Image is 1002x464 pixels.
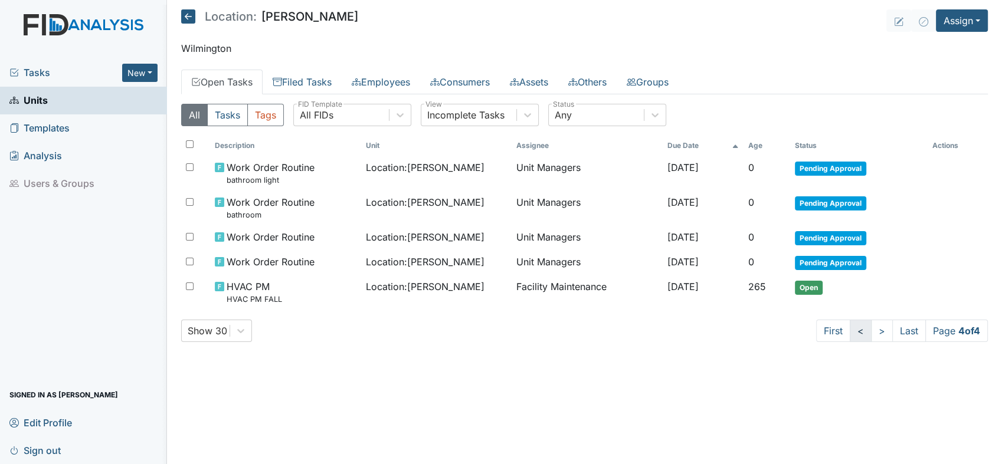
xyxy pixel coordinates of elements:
button: All [181,104,208,126]
strong: 4 of 4 [958,325,980,337]
div: Type filter [181,104,284,126]
span: 0 [748,256,754,268]
span: Pending Approval [795,256,866,270]
div: Any [555,108,572,122]
span: Pending Approval [795,162,866,176]
span: [DATE] [667,196,698,208]
button: New [122,64,158,82]
th: Actions [928,136,987,156]
th: Toggle SortBy [361,136,512,156]
span: Location : [PERSON_NAME] [366,230,484,244]
span: Location: [205,11,257,22]
a: Filed Tasks [263,70,342,94]
span: [DATE] [667,231,698,243]
button: Tags [247,104,284,126]
span: Analysis [9,147,62,165]
td: Unit Managers [512,225,662,250]
td: Facility Maintenance [512,275,662,310]
a: Employees [342,70,420,94]
span: Location : [PERSON_NAME] [366,160,484,175]
a: Consumers [420,70,500,94]
div: Incomplete Tasks [427,108,505,122]
td: Unit Managers [512,156,662,190]
th: Toggle SortBy [744,136,790,156]
div: Open Tasks [181,104,988,342]
span: Page [925,320,988,342]
td: Unit Managers [512,190,662,225]
th: Toggle SortBy [210,136,361,156]
span: Location : [PERSON_NAME] [366,279,484,294]
span: Work Order Routine bathroom light [227,160,315,186]
span: Signed in as [PERSON_NAME] [9,386,118,404]
span: Location : [PERSON_NAME] [366,255,484,269]
span: 0 [748,231,754,243]
a: Tasks [9,65,122,80]
span: Work Order Routine [227,230,315,244]
th: Toggle SortBy [790,136,928,156]
a: > [871,320,893,342]
span: Open [795,281,823,295]
a: Last [892,320,926,342]
a: Groups [617,70,679,94]
td: Unit Managers [512,250,662,275]
small: HVAC PM FALL [227,294,282,305]
span: 265 [748,281,766,292]
span: 0 [748,162,754,173]
a: First [816,320,850,342]
button: Assign [936,9,988,32]
div: All FIDs [300,108,333,122]
span: Edit Profile [9,413,72,432]
span: Pending Approval [795,196,866,210]
span: Sign out [9,441,61,459]
h5: [PERSON_NAME] [181,9,358,24]
span: [DATE] [667,162,698,173]
div: Show 30 [188,324,227,338]
span: Pending Approval [795,231,866,245]
span: Location : [PERSON_NAME] [366,195,484,209]
a: < [850,320,872,342]
button: Tasks [207,104,248,126]
span: Templates [9,119,70,137]
a: Others [558,70,617,94]
small: bathroom light [227,175,315,186]
a: Open Tasks [181,70,263,94]
th: Assignee [512,136,662,156]
span: [DATE] [667,256,698,268]
p: Wilmington [181,41,988,55]
th: Toggle SortBy [662,136,744,156]
span: Work Order Routine [227,255,315,269]
small: bathroom [227,209,315,221]
input: Toggle All Rows Selected [186,140,194,148]
span: [DATE] [667,281,698,292]
span: 0 [748,196,754,208]
span: Units [9,91,48,110]
nav: task-pagination [816,320,988,342]
span: Work Order Routine bathroom [227,195,315,221]
span: HVAC PM HVAC PM FALL [227,279,282,305]
a: Assets [500,70,558,94]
